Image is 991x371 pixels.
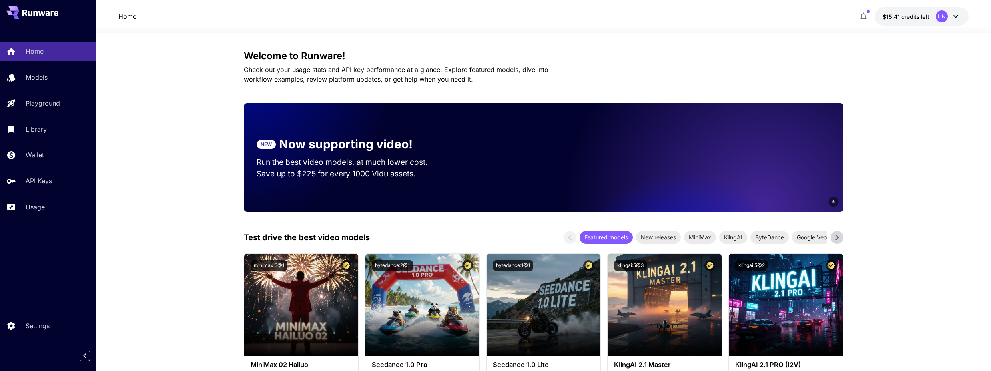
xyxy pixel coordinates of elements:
button: klingai:5@3 [614,260,647,271]
button: $15.4068UN [875,7,969,26]
p: Now supporting video! [279,135,413,153]
p: Library [26,124,47,134]
button: Certified Model – Vetted for best performance and includes a commercial license. [826,260,837,271]
span: KlingAI [719,233,747,241]
span: ByteDance [750,233,789,241]
p: Playground [26,98,60,108]
button: klingai:5@2 [735,260,768,271]
h3: Welcome to Runware! [244,50,843,62]
a: Home [118,12,136,21]
button: bytedance:1@1 [493,260,533,271]
p: Models [26,72,48,82]
span: credits left [901,13,929,20]
div: KlingAI [719,231,747,244]
p: Usage [26,202,45,212]
div: ByteDance [750,231,789,244]
p: Settings [26,321,50,331]
img: alt [365,254,479,356]
button: Certified Model – Vetted for best performance and includes a commercial license. [341,260,352,271]
button: minimax:3@1 [251,260,287,271]
p: Test drive the best video models [244,231,370,243]
span: New releases [636,233,681,241]
h3: Seedance 1.0 Pro [372,361,473,369]
button: Certified Model – Vetted for best performance and includes a commercial license. [462,260,473,271]
div: Google Veo [792,231,831,244]
span: MiniMax [684,233,716,241]
img: alt [608,254,722,356]
span: Featured models [580,233,633,241]
img: alt [487,254,600,356]
img: alt [729,254,843,356]
div: New releases [636,231,681,244]
div: $15.4068 [883,12,929,21]
div: MiniMax [684,231,716,244]
p: Run the best video models, at much lower cost. [257,156,443,168]
h3: MiniMax 02 Hailuo [251,361,352,369]
div: Collapse sidebar [86,349,96,363]
span: Google Veo [792,233,831,241]
button: Certified Model – Vetted for best performance and includes a commercial license. [704,260,715,271]
p: Wallet [26,150,44,160]
span: $15.41 [883,13,901,20]
div: UN [936,10,948,22]
p: NEW [261,141,272,148]
h3: KlingAI 2.1 PRO (I2V) [735,361,836,369]
p: API Keys [26,176,52,186]
h3: Seedance 1.0 Lite [493,361,594,369]
img: alt [244,254,358,356]
nav: breadcrumb [118,12,136,21]
div: Featured models [580,231,633,244]
span: Check out your usage stats and API key performance at a glance. Explore featured models, dive int... [244,66,548,83]
span: 6 [832,199,835,205]
p: Home [26,46,44,56]
button: Collapse sidebar [80,351,90,361]
p: Save up to $225 for every 1000 Vidu assets. [257,168,443,180]
button: Certified Model – Vetted for best performance and includes a commercial license. [583,260,594,271]
button: bytedance:2@1 [372,260,413,271]
h3: KlingAI 2.1 Master [614,361,715,369]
